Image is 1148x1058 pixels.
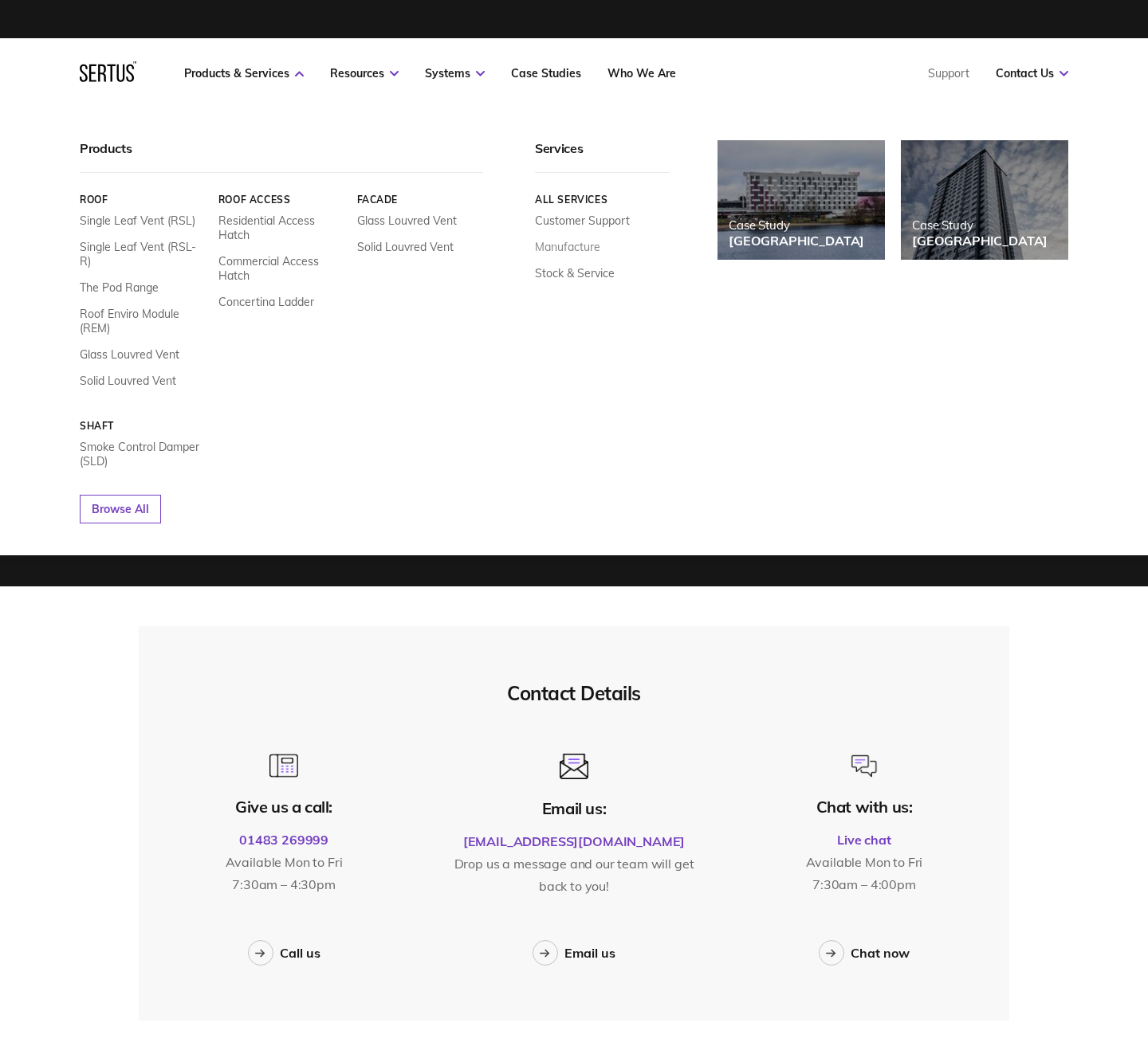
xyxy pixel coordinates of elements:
a: 01483 269999 [239,832,328,848]
h2: Contact Details [139,681,1009,705]
div: Products [80,140,483,173]
a: Smoke Control Damper (SLD) [80,440,206,468]
div: Give us a call: [235,797,332,817]
a: Single Leaf Vent (RSL) [80,214,195,228]
a: Roof [80,194,206,206]
p: 7:30am – 4:30pm [226,873,343,895]
a: Case Study[GEOGRAPHIC_DATA] [717,140,885,260]
div: Chat with us: [816,797,913,817]
a: Contact Us [996,66,1068,80]
p: 7:30am – 4:00pm [806,873,923,895]
a: Facade [357,194,484,206]
a: Manufacture [535,240,600,254]
a: Live chat [837,832,891,848]
a: Case Studies [511,66,581,80]
a: Email us [533,940,615,966]
a: Support [928,66,969,80]
div: [GEOGRAPHIC_DATA] [729,233,864,249]
a: Residential Access Hatch [218,214,345,242]
a: The Pod Range [80,280,159,295]
a: Solid Louvred Vent [80,374,176,388]
a: Who We Are [607,66,676,80]
div: [GEOGRAPHIC_DATA] [912,233,1048,249]
div: Services [535,140,670,173]
a: [EMAIL_ADDRESS][DOMAIN_NAME] [463,833,686,849]
a: Concertina Ladder [218,295,314,309]
a: Single Leaf Vent (RSL-R) [80,240,206,268]
div: Chat now [851,945,910,961]
a: Stock & Service [535,266,615,280]
a: Call us [248,940,320,966]
a: Shaft [80,420,206,432]
div: Email us: [542,798,606,818]
p: Drop us a message and our team will get back to you! [446,852,702,897]
a: Commercial Access Hatch [218,254,345,283]
a: Chat now [819,940,910,966]
a: Browse All [80,495,161,523]
a: Customer Support [535,214,630,228]
a: Roof Enviro Module (REM) [80,307,206,335]
a: Glass Louvred Vent [80,347,179,362]
a: Case Study[GEOGRAPHIC_DATA] [901,140,1068,260]
a: Glass Louvred Vent [357,214,457,228]
a: Products & Services [184,66,304,80]
div: Call us [280,945,320,961]
a: Roof Access [218,194,345,206]
a: Solid Louvred Vent [357,240,454,254]
div: Case Study [729,217,864,233]
a: Resources [330,66,399,80]
a: All services [535,194,670,206]
p: Available Mon to Fri [806,851,923,873]
div: Case Study [912,217,1048,233]
p: Available Mon to Fri [226,851,343,873]
a: Systems [425,66,485,80]
div: Email us [564,945,615,961]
